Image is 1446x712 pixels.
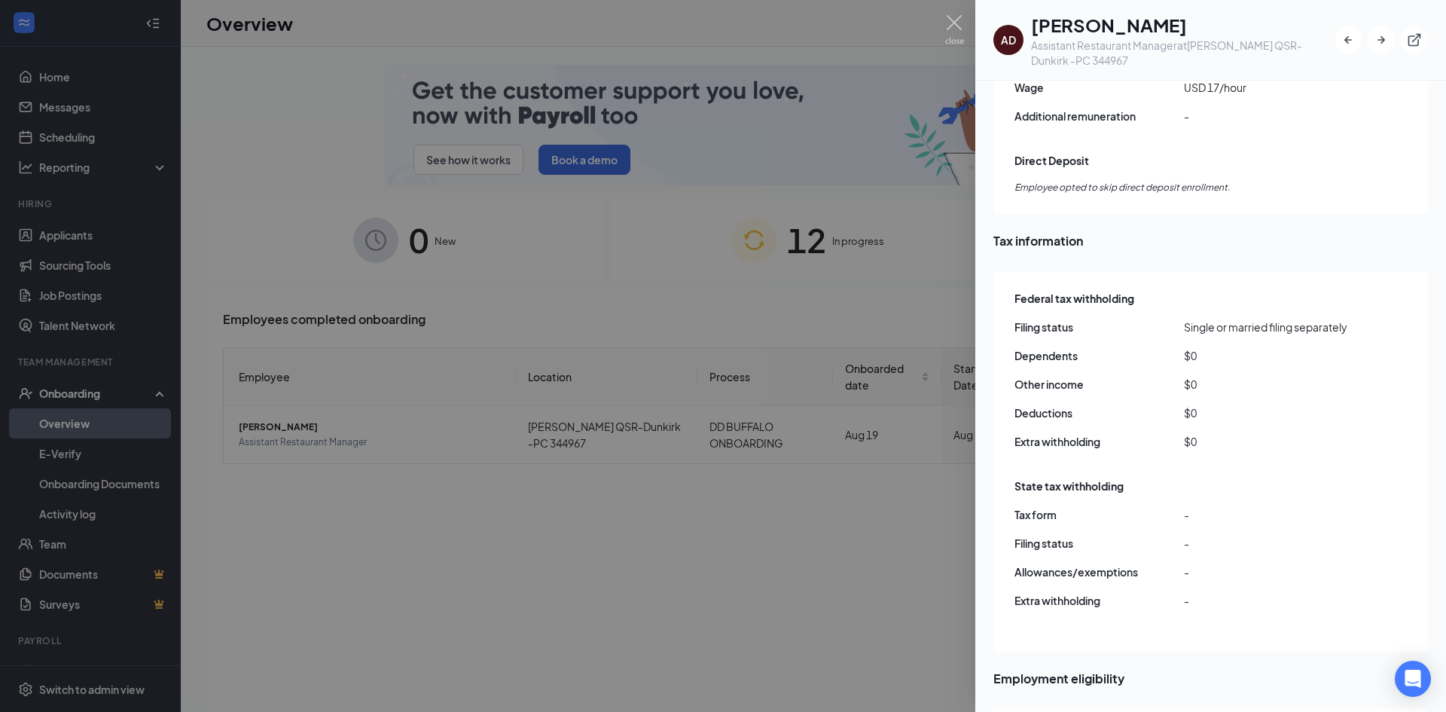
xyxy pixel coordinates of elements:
[1014,405,1184,421] span: Deductions
[993,231,1428,250] span: Tax information
[1341,32,1356,47] svg: ArrowLeftNew
[1184,376,1353,393] span: $0
[1014,535,1184,552] span: Filing status
[1014,152,1089,169] span: Direct Deposit
[1184,319,1353,335] span: Single or married filing separately
[1001,32,1016,47] div: AD
[1014,478,1124,494] span: State tax withholding
[1014,319,1184,335] span: Filing status
[1014,347,1184,364] span: Dependents
[1014,290,1134,307] span: Federal tax withholding
[1184,405,1353,421] span: $0
[1401,26,1428,53] button: ExternalLink
[1014,79,1184,96] span: Wage
[1184,433,1353,450] span: $0
[1395,661,1431,697] div: Open Intercom Messenger
[1184,79,1353,96] span: USD 17/hour
[1184,108,1353,124] span: -
[1014,564,1184,580] span: Allowances/exemptions
[1184,592,1353,609] span: -
[1031,38,1335,68] div: Assistant Restaurant Manager at [PERSON_NAME] QSR-Dunkirk -PC 344967
[1368,26,1395,53] button: ArrowRight
[1031,12,1335,38] h1: [PERSON_NAME]
[993,669,1428,688] span: Employment eligibility
[1184,506,1353,523] span: -
[1014,506,1184,523] span: Tax form
[1014,433,1184,450] span: Extra withholding
[1014,108,1184,124] span: Additional remuneration
[1335,26,1362,53] button: ArrowLeftNew
[1374,32,1389,47] svg: ArrowRight
[1014,376,1184,393] span: Other income
[1184,347,1353,364] span: $0
[1014,181,1409,195] span: Employee opted to skip direct deposit enrollment.
[1184,535,1353,552] span: -
[1184,564,1353,580] span: -
[1407,32,1422,47] svg: ExternalLink
[1014,592,1184,609] span: Extra withholding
